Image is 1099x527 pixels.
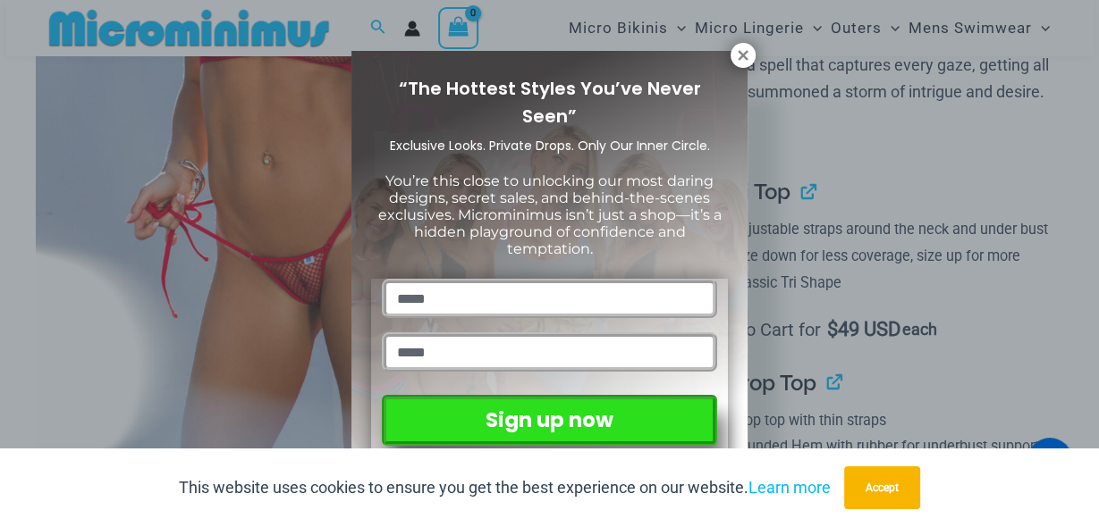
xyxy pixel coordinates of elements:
[844,466,920,509] button: Accept
[179,474,831,501] p: This website uses cookies to ensure you get the best experience on our website.
[748,478,831,497] a: Learn more
[382,395,717,446] button: Sign up now
[390,137,710,155] span: Exclusive Looks. Private Drops. Only Our Inner Circle.
[378,172,722,258] span: You’re this close to unlocking our most daring designs, secret sales, and behind-the-scenes exclu...
[399,76,701,129] span: “The Hottest Styles You’ve Never Seen”
[731,43,756,68] button: Close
